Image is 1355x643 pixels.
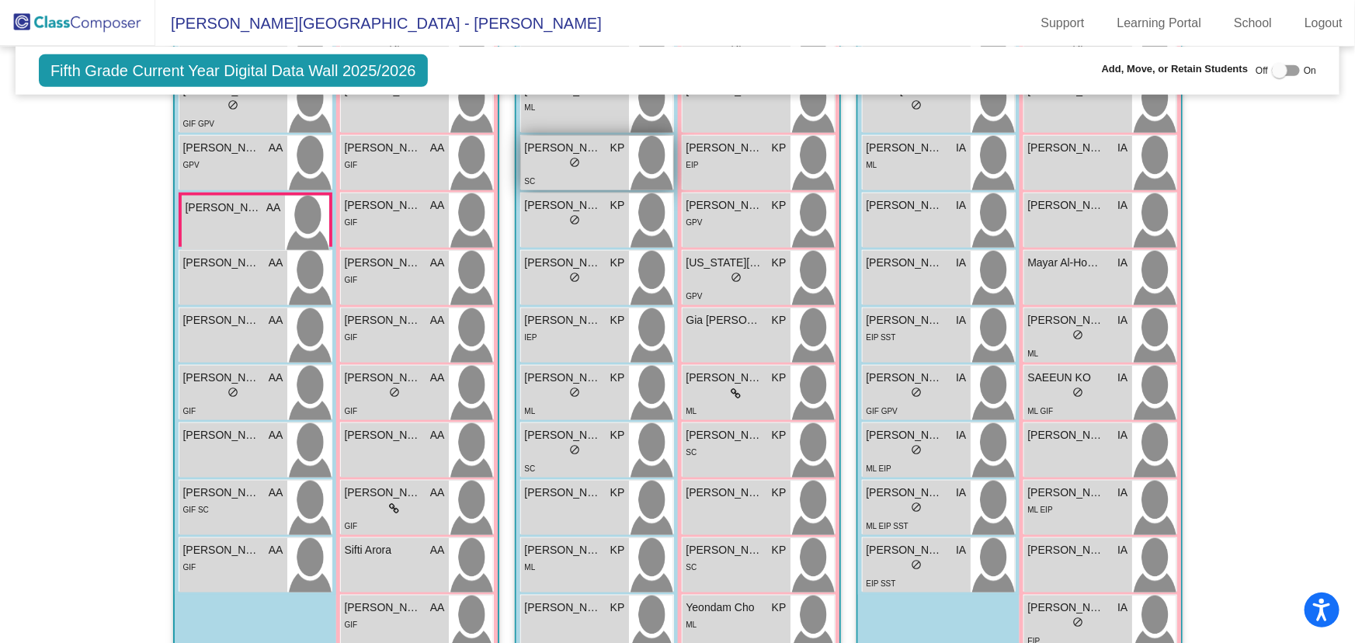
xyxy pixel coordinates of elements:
[39,54,428,87] span: Fifth Grade Current Year Digital Data Wall 2025/2026
[956,427,966,443] span: IA
[1117,140,1127,156] span: IA
[1028,370,1106,386] span: SAEEUN KO
[345,370,422,386] span: [PERSON_NAME]
[911,444,922,455] span: do_not_disturb_alt
[686,448,697,457] span: SC
[525,103,536,112] span: ML
[1028,312,1106,328] span: [PERSON_NAME]
[1117,600,1127,616] span: IA
[731,272,742,283] span: do_not_disturb_alt
[610,427,625,443] span: KP
[867,197,944,214] span: [PERSON_NAME]
[1028,140,1106,156] span: [PERSON_NAME]'[PERSON_NAME]
[430,255,445,271] span: AA
[183,255,261,271] span: [PERSON_NAME]
[867,485,944,501] span: [PERSON_NAME] [PERSON_NAME]
[610,485,625,501] span: KP
[867,579,896,588] span: EIP SST
[867,333,896,342] span: EIP SST
[772,140,787,156] span: KP
[183,370,261,386] span: [PERSON_NAME]
[867,464,891,473] span: ML EIP
[183,312,261,328] span: [PERSON_NAME][GEOGRAPHIC_DATA]
[345,620,358,629] span: GIF
[610,255,625,271] span: KP
[525,255,603,271] span: [PERSON_NAME]
[345,407,358,415] span: GIF
[686,255,764,271] span: [US_STATE][PERSON_NAME]
[345,197,422,214] span: [PERSON_NAME]
[1028,197,1106,214] span: [PERSON_NAME]
[686,312,764,328] span: Gia [PERSON_NAME]
[1072,329,1083,340] span: do_not_disturb_alt
[686,427,764,443] span: [PERSON_NAME]
[1292,11,1355,36] a: Logout
[525,177,536,186] span: SC
[525,542,603,558] span: [PERSON_NAME]
[569,214,580,225] span: do_not_disturb_alt
[956,140,966,156] span: IA
[269,427,283,443] span: AA
[345,542,422,558] span: Sifti Arora
[186,200,263,216] span: [PERSON_NAME]
[1304,64,1316,78] span: On
[430,140,445,156] span: AA
[155,11,602,36] span: [PERSON_NAME][GEOGRAPHIC_DATA] - [PERSON_NAME]
[1117,312,1127,328] span: IA
[269,370,283,386] span: AA
[228,387,238,398] span: do_not_disturb_alt
[345,600,422,616] span: [PERSON_NAME]
[1028,600,1106,616] span: [PERSON_NAME] [PERSON_NAME]
[610,542,625,558] span: KP
[956,485,966,501] span: IA
[525,312,603,328] span: [PERSON_NAME]
[266,200,281,216] span: AA
[345,140,422,156] span: [PERSON_NAME]
[772,485,787,501] span: KP
[686,292,703,301] span: GPV
[525,370,603,386] span: [PERSON_NAME] [PERSON_NAME]
[686,218,703,227] span: GPV
[345,218,358,227] span: GIF
[1028,427,1106,443] span: [PERSON_NAME]
[389,387,400,398] span: do_not_disturb_alt
[228,99,238,110] span: do_not_disturb_alt
[430,600,445,616] span: AA
[867,312,944,328] span: [PERSON_NAME]
[1105,11,1214,36] a: Learning Portal
[269,140,283,156] span: AA
[525,197,603,214] span: [PERSON_NAME]
[686,140,764,156] span: [PERSON_NAME]
[911,559,922,570] span: do_not_disturb_alt
[183,563,196,572] span: GIF
[1117,255,1127,271] span: IA
[1256,64,1268,78] span: Off
[525,485,603,501] span: [PERSON_NAME]
[772,427,787,443] span: KP
[569,272,580,283] span: do_not_disturb_alt
[1028,349,1039,358] span: ML
[911,99,922,110] span: do_not_disturb_alt
[1117,485,1127,501] span: IA
[956,370,966,386] span: IA
[345,333,358,342] span: GIF
[1117,197,1127,214] span: IA
[269,255,283,271] span: AA
[956,197,966,214] span: IA
[430,485,445,501] span: AA
[569,157,580,168] span: do_not_disturb_alt
[867,522,909,530] span: ML EIP SST
[345,485,422,501] span: [PERSON_NAME]
[610,370,625,386] span: KP
[183,506,209,514] span: GIF SC
[345,427,422,443] span: [PERSON_NAME]
[956,542,966,558] span: IA
[867,140,944,156] span: [PERSON_NAME]
[525,427,603,443] span: [PERSON_NAME]
[686,620,697,629] span: ML
[183,161,200,169] span: GPV
[772,542,787,558] span: KP
[1117,370,1127,386] span: IA
[1028,542,1106,558] span: [PERSON_NAME]
[525,600,603,616] span: [PERSON_NAME]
